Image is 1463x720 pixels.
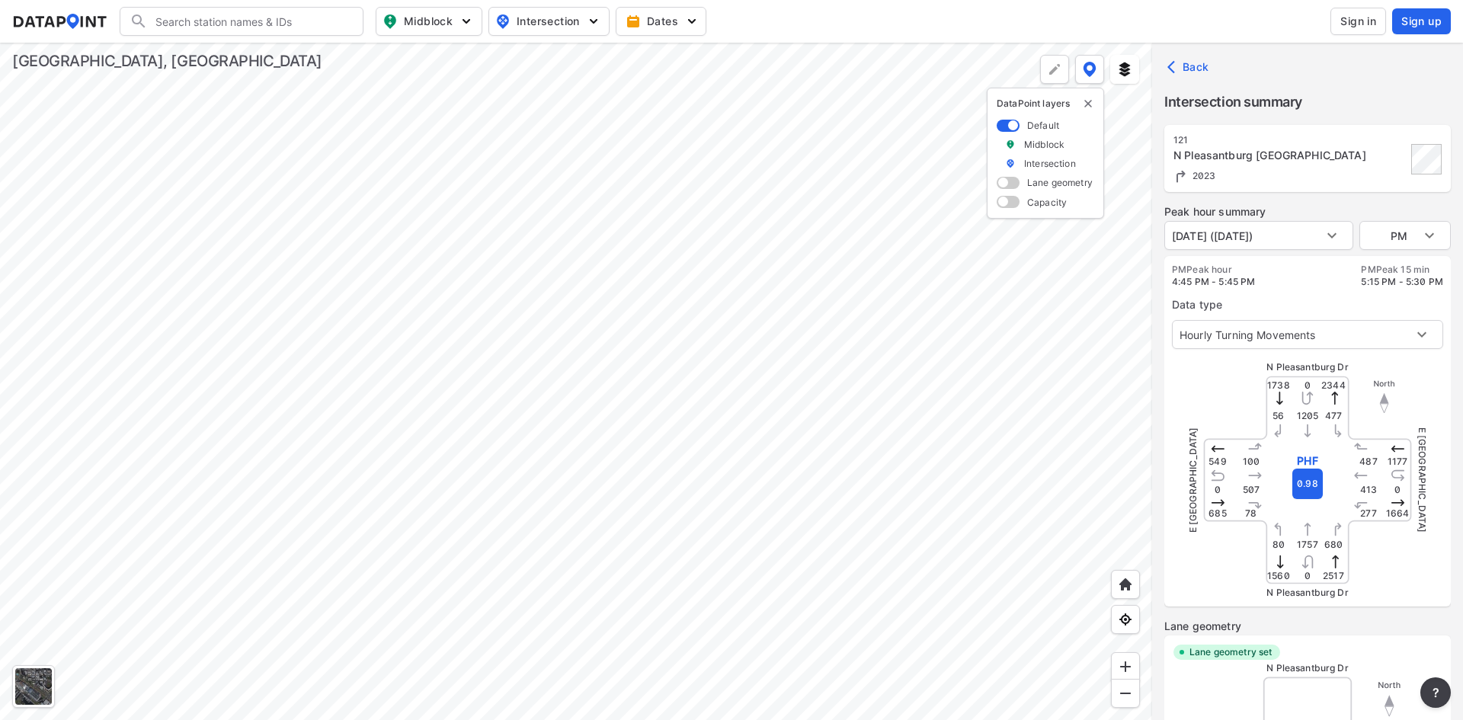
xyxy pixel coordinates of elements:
[1359,221,1451,250] div: PM
[1111,679,1140,708] div: Zoom out
[1189,170,1216,181] span: 2023
[1075,55,1104,84] button: DataPoint layers
[1164,221,1353,250] div: [DATE] ([DATE])
[1401,14,1442,29] span: Sign up
[383,12,472,30] span: Midblock
[1164,619,1451,634] label: Lane geometry
[12,14,107,29] img: dataPointLogo.9353c09d.svg
[148,9,354,34] input: Search
[1266,361,1349,373] span: N Pleasantburg Dr
[1005,157,1016,170] img: marker_Intersection.6861001b.svg
[1110,55,1139,84] button: External layers
[488,7,610,36] button: Intersection
[1266,662,1349,674] span: N Pleasantburg Dr
[1111,652,1140,681] div: Zoom in
[1111,570,1140,599] div: Home
[1172,320,1443,349] div: Hourly Turning Movements
[495,12,600,30] span: Intersection
[1118,659,1133,674] img: ZvzfEJKXnyWIrJytrsY285QMwk63cM6Drc+sIAAAAASUVORK5CYII=
[1164,91,1451,113] label: Intersection summary
[1420,677,1451,708] button: more
[1040,55,1069,84] div: Polygon tool
[1417,427,1428,533] span: E [GEOGRAPHIC_DATA]
[459,14,474,29] img: 5YPKRKmlfpI5mqlR8AD95paCi+0kK1fRFDJSaMmawlwaeJcJwk9O2fotCW5ve9gAAAAASUVORK5CYII=
[1327,8,1389,35] a: Sign in
[1172,276,1256,287] span: 4:45 PM - 5:45 PM
[1118,577,1133,592] img: +XpAUvaXAN7GudzAAAAAElFTkSuQmCC
[1173,168,1189,184] img: Turning count
[376,7,482,36] button: Midblock
[1170,59,1209,75] span: Back
[1361,276,1443,287] span: 5:15 PM - 5:30 PM
[1027,176,1093,189] label: Lane geometry
[381,12,399,30] img: map_pin_mid.602f9df1.svg
[1082,98,1094,110] img: close-external-leyer.3061a1c7.svg
[1047,62,1062,77] img: +Dz8AAAAASUVORK5CYII=
[586,14,601,29] img: 5YPKRKmlfpI5mqlR8AD95paCi+0kK1fRFDJSaMmawlwaeJcJwk9O2fotCW5ve9gAAAAASUVORK5CYII=
[1429,683,1442,702] span: ?
[616,7,706,36] button: Dates
[1027,119,1059,132] label: Default
[1392,8,1451,34] button: Sign up
[1389,8,1451,34] a: Sign up
[1083,62,1096,77] img: data-point-layers.37681fc9.svg
[1173,134,1407,146] div: 121
[1117,62,1132,77] img: layers.ee07997e.svg
[1361,264,1443,276] label: PM Peak 15 min
[1118,686,1133,701] img: MAAAAAElFTkSuQmCC
[1164,55,1215,79] button: Back
[1340,14,1376,29] span: Sign in
[629,14,696,29] span: Dates
[1024,138,1064,151] label: Midblock
[1187,427,1199,533] span: E [GEOGRAPHIC_DATA]
[1024,157,1076,170] label: Intersection
[1118,612,1133,627] img: zeq5HYn9AnE9l6UmnFLPAAAAAElFTkSuQmCC
[626,14,641,29] img: calendar-gold.39a51dde.svg
[997,98,1094,110] p: DataPoint layers
[12,665,55,708] div: Toggle basemap
[1027,196,1067,209] label: Capacity
[1005,138,1016,151] img: marker_Midblock.5ba75e30.svg
[1172,264,1256,276] label: PM Peak hour
[12,50,322,72] div: [GEOGRAPHIC_DATA], [GEOGRAPHIC_DATA]
[1164,204,1451,219] label: Peak hour summary
[1111,605,1140,634] div: View my location
[494,12,512,30] img: map_pin_int.54838e6b.svg
[1189,646,1273,658] label: Lane geometry set
[1173,148,1407,163] div: N Pleasantburg Dr & E North St
[1330,8,1386,35] button: Sign in
[684,14,699,29] img: 5YPKRKmlfpI5mqlR8AD95paCi+0kK1fRFDJSaMmawlwaeJcJwk9O2fotCW5ve9gAAAAASUVORK5CYII=
[1172,297,1443,312] label: Data type
[1082,98,1094,110] button: delete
